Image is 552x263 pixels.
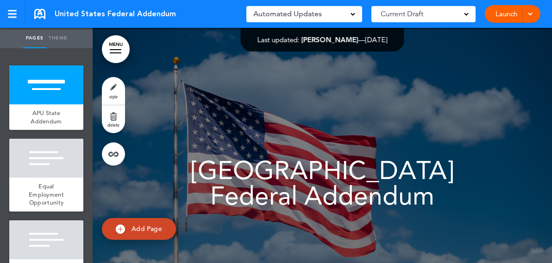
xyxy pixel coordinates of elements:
[102,105,125,133] a: delete
[257,35,300,44] span: Last updated:
[31,109,62,125] span: APU State Addendum
[29,182,64,206] span: Equal Employment Opportunity
[107,122,119,128] span: delete
[102,35,130,63] a: MENU
[492,5,521,23] a: Launch
[9,104,83,130] a: APU State Addendum
[116,225,125,234] img: add.svg
[109,94,118,99] span: style
[55,9,176,19] span: United States Federal Addendum
[210,181,434,211] span: Federal Addendum
[102,218,176,240] a: Add Page
[257,36,388,43] div: —
[132,225,162,233] span: Add Page
[9,178,83,212] a: Equal Employment Opportunity
[23,28,46,48] a: Pages
[365,35,388,44] span: [DATE]
[253,7,322,20] span: Automated Updates
[191,155,453,186] span: [GEOGRAPHIC_DATA]
[46,28,69,48] a: Theme
[381,7,423,20] span: Current Draft
[102,77,125,105] a: style
[301,35,358,44] span: [PERSON_NAME]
